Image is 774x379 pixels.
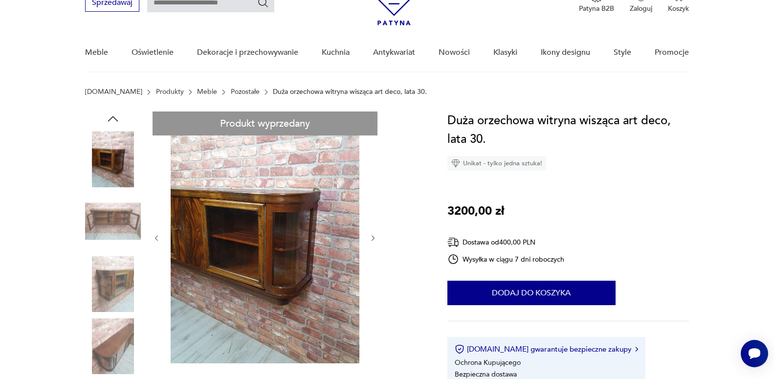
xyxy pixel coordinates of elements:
p: Zaloguj [630,4,652,13]
li: Ochrona Kupującego [455,358,521,367]
div: Unikat - tylko jedna sztuka! [447,156,546,171]
img: Ikona certyfikatu [455,344,464,354]
a: Antykwariat [373,34,415,71]
p: Koszyk [668,4,689,13]
a: [DOMAIN_NAME] [85,88,142,96]
div: Produkt wyprzedany [153,111,377,135]
h1: Duża orzechowa witryna wisząca art deco, lata 30. [447,111,689,149]
a: Ikony designu [541,34,590,71]
a: Oświetlenie [132,34,174,71]
p: Duża orzechowa witryna wisząca art deco, lata 30. [273,88,427,96]
iframe: Smartsupp widget button [741,340,768,367]
a: Meble [85,34,108,71]
a: Style [614,34,631,71]
img: Ikona diamentu [451,159,460,168]
button: Dodaj do koszyka [447,281,616,305]
a: Promocje [655,34,689,71]
div: Wysyłka w ciągu 7 dni roboczych [447,253,565,265]
img: Ikona strzałki w prawo [635,347,638,352]
a: Pozostałe [231,88,260,96]
button: [DOMAIN_NAME] gwarantuje bezpieczne zakupy [455,344,638,354]
a: Meble [197,88,217,96]
img: Zdjęcie produktu Duża orzechowa witryna wisząca art deco, lata 30. [85,256,141,312]
p: 3200,00 zł [447,202,504,221]
a: Klasyki [493,34,517,71]
img: Zdjęcie produktu Duża orzechowa witryna wisząca art deco, lata 30. [85,194,141,249]
div: Dostawa od 400,00 PLN [447,236,565,248]
img: Ikona dostawy [447,236,459,248]
a: Produkty [156,88,184,96]
li: Bezpieczna dostawa [455,370,517,379]
a: Dekoracje i przechowywanie [197,34,298,71]
p: Patyna B2B [579,4,614,13]
a: Kuchnia [322,34,350,71]
img: Zdjęcie produktu Duża orzechowa witryna wisząca art deco, lata 30. [85,131,141,187]
img: Zdjęcie produktu Duża orzechowa witryna wisząca art deco, lata 30. [85,318,141,374]
img: Zdjęcie produktu Duża orzechowa witryna wisząca art deco, lata 30. [171,111,359,363]
a: Nowości [439,34,470,71]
